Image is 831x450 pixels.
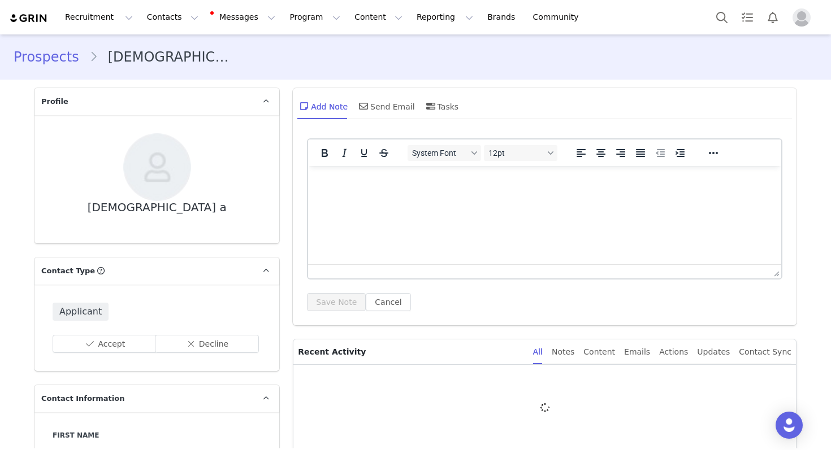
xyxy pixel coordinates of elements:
button: Save Note [307,293,366,311]
button: Align right [611,145,630,161]
a: Prospects [14,47,89,67]
span: 12pt [488,148,544,158]
img: 32e5f8c1-d36c-43c6-a1ab-c841ce4dde7b--s.jpg [123,133,191,201]
div: Tasks [424,93,459,120]
button: Decline [155,335,259,353]
a: Community [526,5,591,30]
button: Cancel [366,293,410,311]
button: Reveal or hide additional toolbar items [704,145,723,161]
button: Align center [591,145,611,161]
button: Program [283,5,347,30]
span: Contact Information [41,393,124,404]
div: Content [583,339,615,365]
button: Notifications [760,5,785,30]
div: Emails [624,339,650,365]
iframe: Rich Text Area [308,166,781,264]
button: Strikethrough [374,145,393,161]
div: Open Intercom Messenger [776,412,803,439]
div: Press the Up and Down arrow keys to resize the editor. [769,265,781,278]
div: [DEMOGRAPHIC_DATA] a [88,201,227,214]
button: Content [348,5,409,30]
button: Fonts [408,145,481,161]
a: Tasks [735,5,760,30]
div: Notes [552,339,574,365]
span: System Font [412,148,468,158]
span: Profile [41,96,68,107]
div: Updates [697,339,730,365]
div: All [533,339,543,365]
button: Recruitment [58,5,140,30]
button: Italic [335,145,354,161]
div: Send Email [357,93,415,120]
img: placeholder-profile.jpg [793,8,811,27]
button: Underline [354,145,374,161]
button: Contacts [140,5,205,30]
img: grin logo [9,13,49,24]
div: Add Note [297,93,348,120]
button: Font sizes [484,145,557,161]
button: Accept [53,335,157,353]
div: Contact Sync [739,339,791,365]
button: Decrease indent [651,145,670,161]
button: Align left [572,145,591,161]
button: Profile [786,8,822,27]
div: Actions [659,339,688,365]
p: Recent Activity [298,339,523,364]
button: Bold [315,145,334,161]
label: First Name [53,430,261,440]
span: Contact Type [41,265,95,277]
button: Messages [206,5,282,30]
button: Increase indent [670,145,690,161]
a: Brands [481,5,525,30]
span: Applicant [53,303,109,321]
button: Search [709,5,734,30]
button: Reporting [410,5,480,30]
button: Justify [631,145,650,161]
